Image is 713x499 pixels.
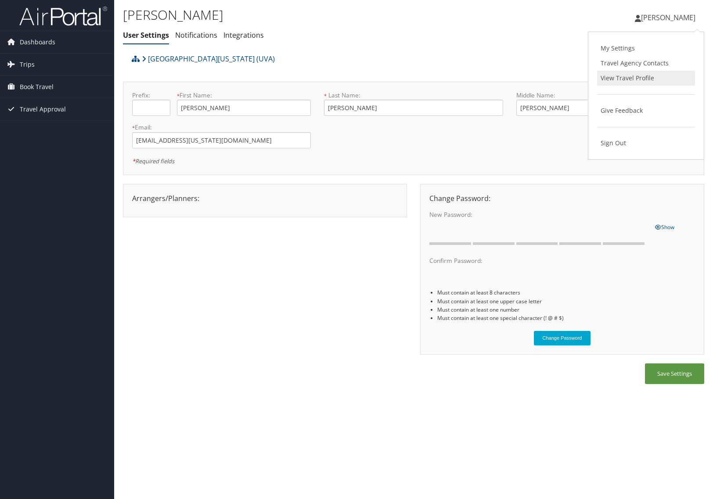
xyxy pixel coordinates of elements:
a: Sign Out [597,136,695,151]
a: Travel Agency Contacts [597,56,695,71]
a: Integrations [223,30,264,40]
span: Show [655,223,674,231]
span: Trips [20,54,35,75]
em: Required fields [132,157,174,165]
img: airportal-logo.png [19,6,107,26]
span: [PERSON_NAME] [641,13,695,22]
a: Show [655,222,674,231]
li: Must contain at least one upper case letter [437,297,695,305]
span: Travel Approval [20,98,66,120]
a: [PERSON_NAME] [635,4,704,31]
button: Save Settings [645,363,704,384]
a: User Settings [123,30,169,40]
div: Arrangers/Planners: [126,193,404,204]
a: My Settings [597,41,695,56]
li: Must contain at least 8 characters [437,288,695,297]
label: Email: [132,123,311,132]
span: Book Travel [20,76,54,98]
label: Confirm Password: [429,256,648,265]
a: Give Feedback [597,103,695,118]
a: [GEOGRAPHIC_DATA][US_STATE] (UVA) [142,50,275,68]
li: Must contain at least one special character (! @ # $) [437,314,695,322]
label: Prefix: [132,91,170,100]
li: Must contain at least one number [437,305,695,314]
span: Dashboards [20,31,55,53]
div: Change Password: [423,193,702,204]
label: Last Name: [324,91,503,100]
label: New Password: [429,210,648,219]
h1: [PERSON_NAME] [123,6,511,24]
a: Notifications [175,30,217,40]
label: Middle Name: [516,91,650,100]
label: First Name: [177,91,311,100]
a: View Travel Profile [597,71,695,86]
button: Change Password [534,331,591,345]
